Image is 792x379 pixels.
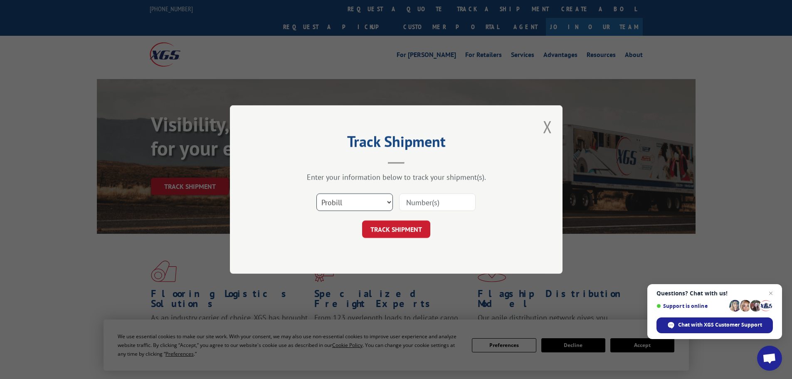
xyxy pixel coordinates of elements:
[678,321,762,329] span: Chat with XGS Customer Support
[399,193,476,211] input: Number(s)
[656,290,773,297] span: Questions? Chat with us!
[362,220,430,238] button: TRACK SHIPMENT
[757,346,782,371] div: Open chat
[656,303,726,309] span: Support is online
[271,172,521,182] div: Enter your information below to track your shipment(s).
[271,136,521,151] h2: Track Shipment
[766,288,776,298] span: Close chat
[656,317,773,333] div: Chat with XGS Customer Support
[543,116,552,138] button: Close modal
